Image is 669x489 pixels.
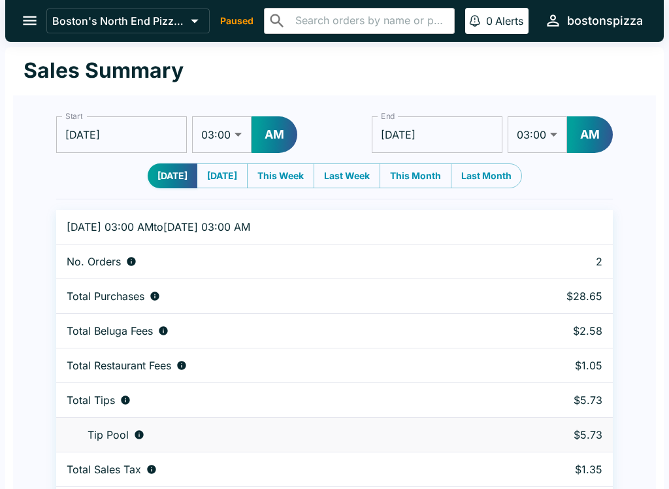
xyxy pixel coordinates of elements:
[567,116,613,153] button: AM
[314,163,380,188] button: Last Week
[67,220,481,233] p: [DATE] 03:00 AM to [DATE] 03:00 AM
[67,428,481,441] div: Tips unclaimed by a waiter
[380,163,451,188] button: This Month
[46,8,210,33] button: Boston's North End Pizza Bakery
[13,4,46,37] button: open drawer
[567,13,643,29] div: bostonspizza
[56,116,187,153] input: Choose date, selected date is Sep 30, 2025
[67,394,481,407] div: Combined individual and pooled tips
[67,463,481,476] div: Sales tax paid by diners
[247,163,314,188] button: This Week
[502,255,602,268] p: 2
[67,359,481,372] div: Fees paid by diners to restaurant
[291,12,449,30] input: Search orders by name or phone number
[502,359,602,372] p: $1.05
[502,394,602,407] p: $5.73
[52,14,186,27] p: Boston's North End Pizza Bakery
[67,324,153,337] p: Total Beluga Fees
[67,394,115,407] p: Total Tips
[381,110,395,122] label: End
[502,463,602,476] p: $1.35
[67,359,171,372] p: Total Restaurant Fees
[148,163,197,188] button: [DATE]
[451,163,522,188] button: Last Month
[252,116,297,153] button: AM
[65,110,82,122] label: Start
[67,255,481,268] div: Number of orders placed
[67,324,481,337] div: Fees paid by diners to Beluga
[372,116,502,153] input: Choose date, selected date is Oct 1, 2025
[502,324,602,337] p: $2.58
[220,14,253,27] p: Paused
[495,14,523,27] p: Alerts
[67,290,144,303] p: Total Purchases
[539,7,648,35] button: bostonspizza
[24,58,184,84] h1: Sales Summary
[88,428,129,441] p: Tip Pool
[486,14,493,27] p: 0
[67,290,481,303] div: Aggregate order subtotals
[502,428,602,441] p: $5.73
[67,255,121,268] p: No. Orders
[67,463,141,476] p: Total Sales Tax
[197,163,248,188] button: [DATE]
[502,290,602,303] p: $28.65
